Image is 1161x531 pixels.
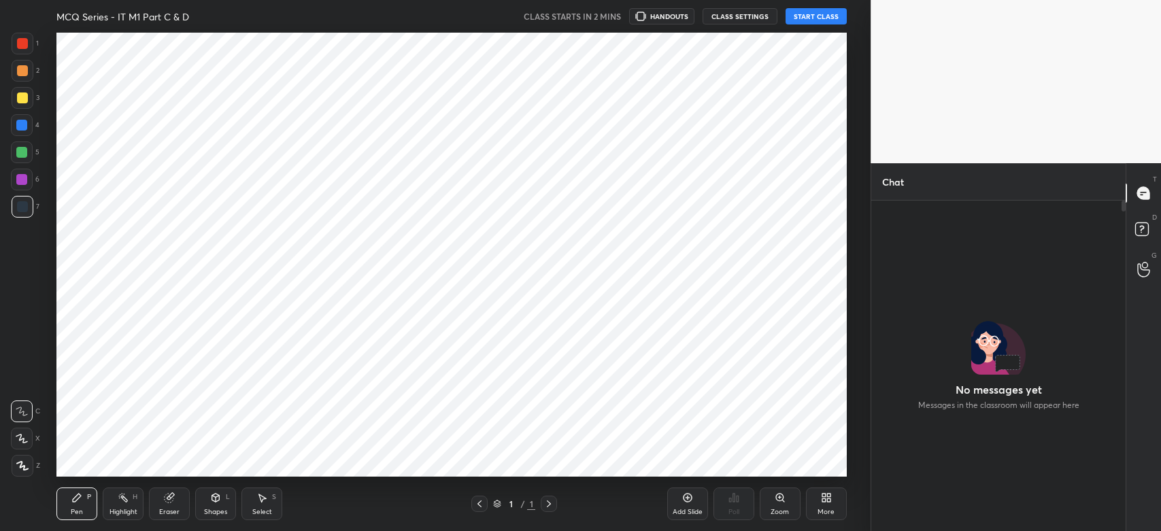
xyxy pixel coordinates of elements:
div: Pen [71,509,83,515]
div: 3 [12,87,39,109]
div: 5 [11,141,39,163]
div: Highlight [110,509,137,515]
div: Z [12,455,40,477]
div: 1 [504,500,518,508]
p: T [1153,174,1157,184]
div: Shapes [204,509,227,515]
button: START CLASS [786,8,847,24]
div: More [818,509,835,515]
div: Add Slide [673,509,703,515]
div: P [87,494,91,500]
p: G [1151,250,1157,260]
div: C [11,400,40,422]
div: 6 [11,169,39,190]
div: X [11,428,40,449]
div: 2 [12,60,39,82]
div: 1 [12,33,39,54]
div: 1 [527,498,535,510]
div: L [226,494,230,500]
div: 7 [12,196,39,218]
div: Select [252,509,272,515]
div: H [133,494,137,500]
p: Chat [871,164,915,200]
div: / [520,500,524,508]
div: Eraser [159,509,180,515]
div: S [272,494,276,500]
button: CLASS SETTINGS [703,8,777,24]
h5: CLASS STARTS IN 2 MINS [524,10,621,22]
h4: MCQ Series - IT M1 Part C & D [56,10,189,23]
button: HANDOUTS [629,8,694,24]
div: Zoom [771,509,789,515]
p: D [1152,212,1157,222]
div: 4 [11,114,39,136]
